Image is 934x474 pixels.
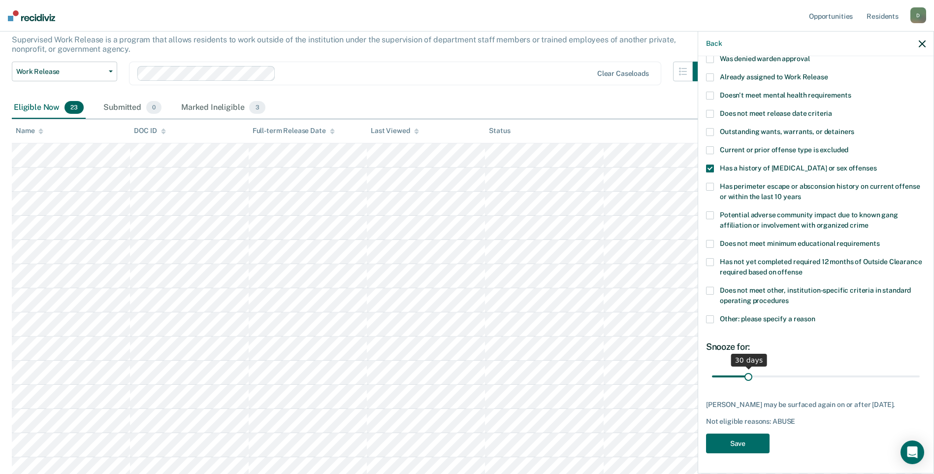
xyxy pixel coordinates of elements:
[12,97,86,119] div: Eligible Now
[910,7,926,23] div: D
[253,127,335,135] div: Full-term Release Date
[16,127,43,135] div: Name
[720,211,898,229] span: Potential adverse community impact due to known gang affiliation or involvement with organized crime
[16,68,105,76] span: Work Release
[720,128,854,135] span: Outstanding wants, warrants, or detainers
[179,97,267,119] div: Marked Ineligible
[720,286,911,305] span: Does not meet other, institution-specific criteria in standard operating procedures
[706,434,770,454] button: Save
[720,258,922,276] span: Has not yet completed required 12 months of Outside Clearance required based on offense
[706,39,722,48] button: Back
[371,127,419,135] div: Last Viewed
[720,164,876,172] span: Has a history of [MEDICAL_DATA] or sex offenses
[597,69,649,78] div: Clear caseloads
[706,417,926,426] div: Not eligible reasons: ABUSE
[720,239,880,247] span: Does not meet minimum educational requirements
[8,10,55,21] img: Recidiviz
[720,146,848,154] span: Current or prior offense type is excluded
[706,341,926,352] div: Snooze for:
[720,73,828,81] span: Already assigned to Work Release
[720,109,832,117] span: Does not meet release date criteria
[720,182,920,201] span: Has perimeter escape or absconsion history on current offense or within the last 10 years
[720,91,851,99] span: Doesn't meet mental health requirements
[720,315,815,323] span: Other: please specify a reason
[249,101,265,114] span: 3
[706,401,926,409] div: [PERSON_NAME] may be surfaced again on or after [DATE].
[146,101,161,114] span: 0
[64,101,84,114] span: 23
[731,354,767,367] div: 30 days
[720,55,809,63] span: Was denied warden approval
[12,35,676,54] p: Supervised Work Release is a program that allows residents to work outside of the institution und...
[134,127,165,135] div: DOC ID
[101,97,163,119] div: Submitted
[489,127,510,135] div: Status
[901,440,924,464] div: Open Intercom Messenger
